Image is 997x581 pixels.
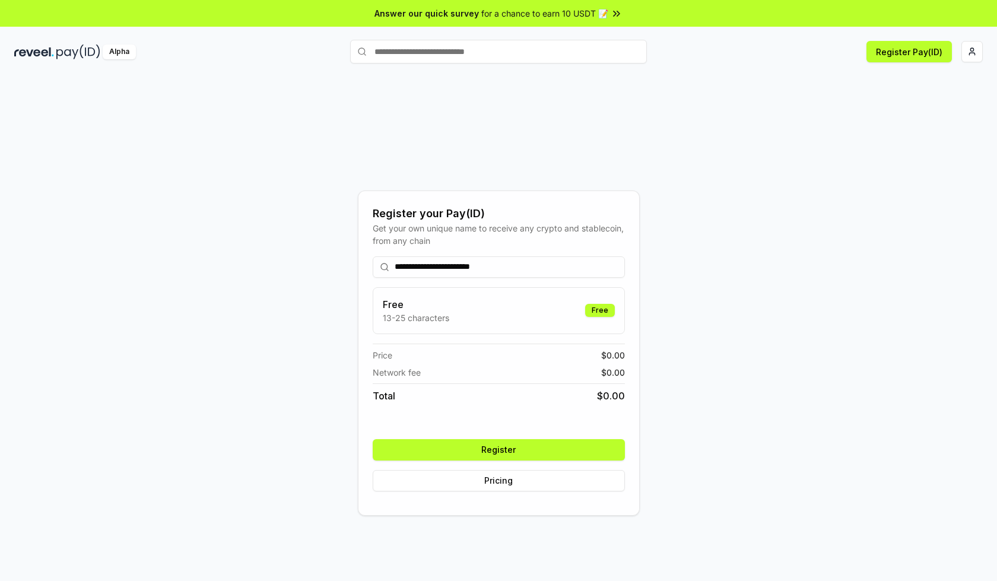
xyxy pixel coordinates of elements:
button: Register [373,439,625,461]
span: $ 0.00 [597,389,625,403]
button: Pricing [373,470,625,491]
div: Alpha [103,45,136,59]
div: Get your own unique name to receive any crypto and stablecoin, from any chain [373,222,625,247]
div: Register your Pay(ID) [373,205,625,222]
span: for a chance to earn 10 USDT 📝 [481,7,608,20]
div: Free [585,304,615,317]
span: Answer our quick survey [374,7,479,20]
p: 13-25 characters [383,312,449,324]
span: Total [373,389,395,403]
h3: Free [383,297,449,312]
img: reveel_dark [14,45,54,59]
span: $ 0.00 [601,366,625,379]
span: Price [373,349,392,361]
img: pay_id [56,45,100,59]
span: $ 0.00 [601,349,625,361]
button: Register Pay(ID) [866,41,952,62]
span: Network fee [373,366,421,379]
